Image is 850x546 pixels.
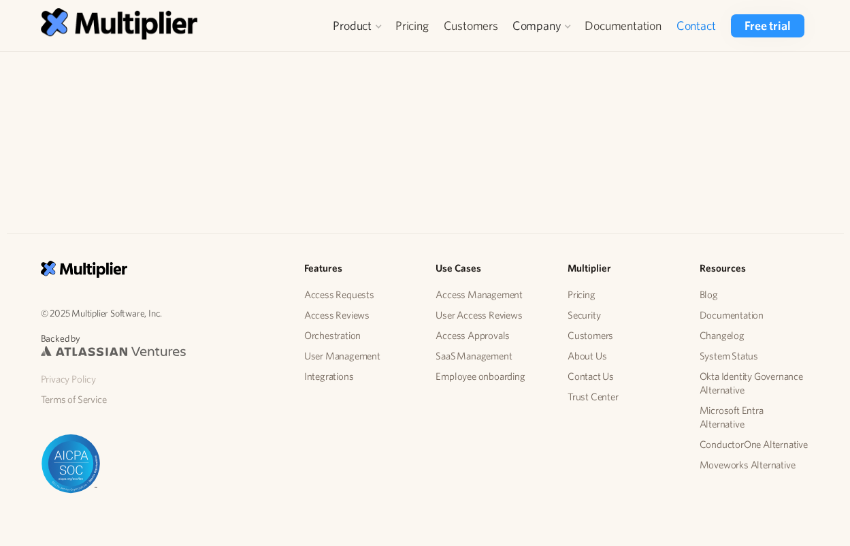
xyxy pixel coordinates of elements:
[568,325,678,346] a: Customers
[304,285,414,305] a: Access Requests
[41,369,282,389] a: Privacy Policy
[436,14,506,37] a: Customers
[700,366,810,400] a: Okta Identity Governance Alternative
[700,305,810,325] a: Documentation
[304,261,414,276] h5: Features
[568,387,678,407] a: Trust Center
[700,285,810,305] a: Blog
[568,285,678,305] a: Pricing
[700,400,810,434] a: Microsoft Entra Alternative
[436,285,546,305] a: Access Management
[700,346,810,366] a: System Status
[304,325,414,346] a: Orchestration
[700,434,810,455] a: ConductorOne Alternative
[41,389,282,410] a: Terms of Service
[304,366,414,387] a: Integrations
[700,325,810,346] a: Changelog
[41,332,282,346] p: Backed by
[304,346,414,366] a: User Management
[669,14,723,37] a: Contact
[326,14,388,37] div: Product
[52,72,170,101] input: Send Message
[568,346,678,366] a: About Us
[512,18,561,34] div: Company
[568,366,678,387] a: Contact Us
[304,305,414,325] a: Access Reviews
[436,261,546,276] h5: Use Cases
[506,14,578,37] div: Company
[41,305,282,321] p: © 2025 Multiplier Software, Inc.
[388,14,436,37] a: Pricing
[568,261,678,276] h5: Multiplier
[731,14,804,37] a: Free trial
[577,14,668,37] a: Documentation
[436,366,546,387] a: Employee onboarding
[333,18,372,34] div: Product
[700,455,810,475] a: Moveworks Alternative
[436,325,546,346] a: Access Approvals
[436,346,546,366] a: SaaS Management
[436,305,546,325] a: User Access Reviews
[700,261,810,276] h5: Resources
[568,305,678,325] a: Security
